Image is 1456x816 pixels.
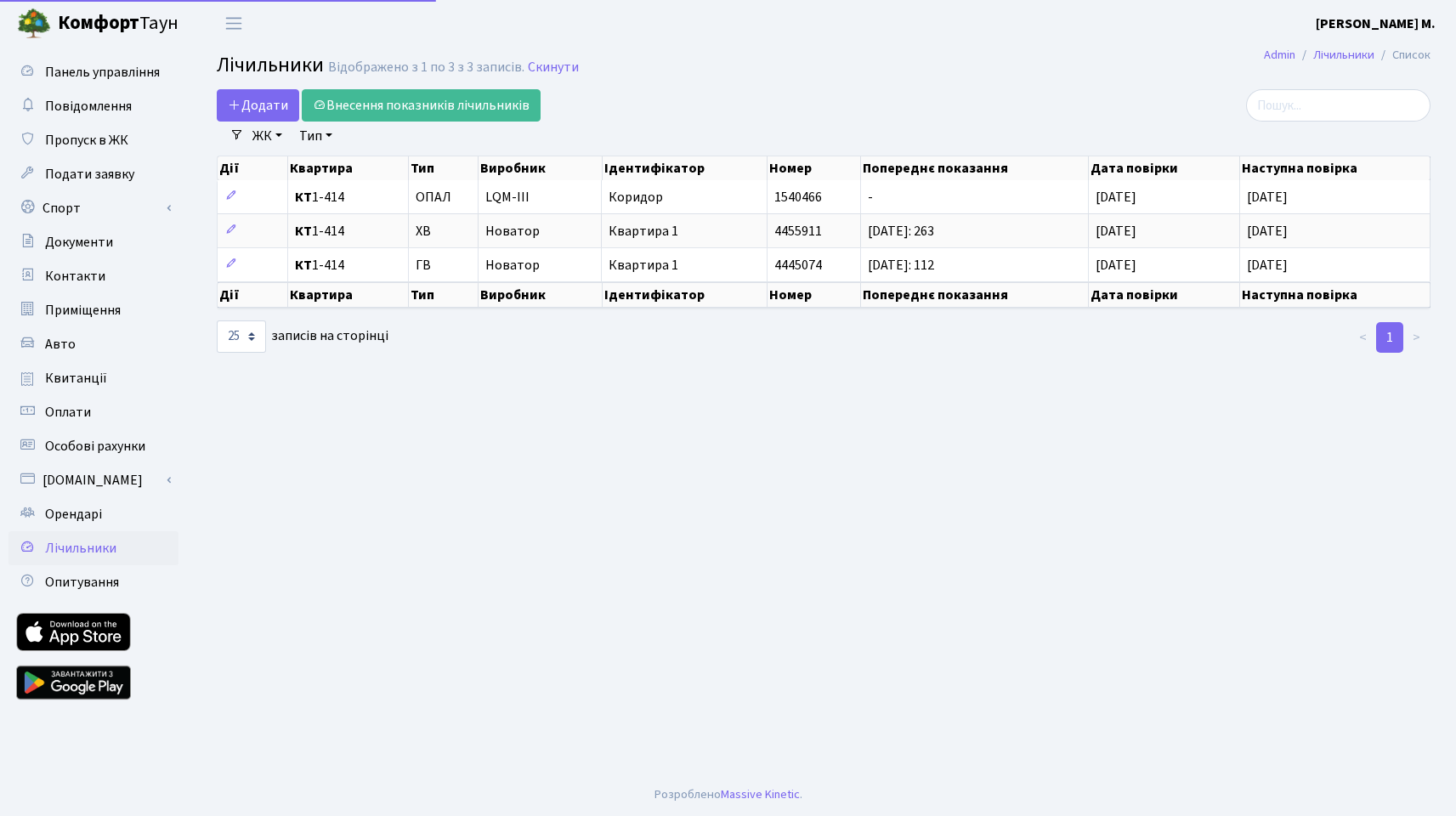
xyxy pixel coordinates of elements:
span: Авто [45,335,76,354]
b: КТ [295,188,312,207]
a: ЖК [246,122,289,150]
span: Квитанції [45,369,107,388]
span: Коридор [609,188,663,207]
div: Розроблено . [654,785,802,804]
span: [DATE] [1247,222,1288,241]
span: Орендарі [45,505,102,524]
th: Квартира [288,282,408,308]
a: Тип [292,122,339,150]
span: Лічильники [217,50,324,80]
span: ХВ [416,224,431,238]
a: Внесення показників лічильників [302,89,541,122]
span: Контакти [45,267,105,286]
span: Приміщення [45,301,121,320]
span: Пропуск в ЖК [45,131,128,150]
a: Massive Kinetic [721,785,800,803]
span: 1-414 [295,190,400,204]
input: Пошук... [1246,89,1431,122]
a: Лічильники [1313,46,1374,64]
span: 4445074 [774,256,822,275]
a: Документи [8,225,178,259]
span: Подати заявку [45,165,134,184]
a: Панель управління [8,55,178,89]
th: Номер [768,156,862,180]
b: КТ [295,222,312,241]
span: Документи [45,233,113,252]
th: Попереднє показання [861,282,1089,308]
li: Список [1374,46,1431,65]
th: Виробник [479,156,603,180]
span: ОПАЛ [416,190,451,204]
th: Тип [409,282,479,308]
a: Оплати [8,395,178,429]
th: Дії [218,282,288,308]
a: Спорт [8,191,178,225]
th: Квартира [288,156,408,180]
a: [DOMAIN_NAME] [8,463,178,497]
th: Дії [218,156,288,180]
span: ГВ [416,258,431,272]
a: Повідомлення [8,89,178,123]
button: Переключити навігацію [212,9,255,37]
span: [DATE] [1096,256,1136,275]
a: Додати [217,89,299,122]
span: [DATE] [1247,256,1288,275]
nav: breadcrumb [1238,37,1456,73]
span: Додати [228,96,288,115]
th: Дата повірки [1089,156,1240,180]
th: Виробник [479,282,603,308]
span: [DATE]: 112 [868,256,934,275]
span: Новатор [485,224,595,238]
span: 1540466 [774,188,822,207]
b: [PERSON_NAME] М. [1316,14,1436,33]
div: Відображено з 1 по 3 з 3 записів. [328,59,524,76]
span: LQM-III [485,190,595,204]
span: 1-414 [295,258,400,272]
span: 1-414 [295,224,400,238]
span: Повідомлення [45,97,132,116]
span: - [868,188,873,207]
a: Орендарі [8,497,178,531]
a: Авто [8,327,178,361]
span: Особові рахунки [45,437,145,456]
a: [PERSON_NAME] М. [1316,14,1436,34]
a: Admin [1264,46,1295,64]
a: Скинути [528,59,579,76]
span: Оплати [45,403,91,422]
b: Комфорт [58,9,139,37]
th: Ідентифікатор [603,282,768,308]
span: Опитування [45,573,119,592]
select: записів на сторінці [217,320,266,353]
a: Подати заявку [8,157,178,191]
a: Квитанції [8,361,178,395]
a: Особові рахунки [8,429,178,463]
th: Дата повірки [1089,282,1240,308]
span: Новатор [485,258,595,272]
th: Ідентифікатор [603,156,768,180]
th: Номер [768,282,862,308]
a: Опитування [8,565,178,599]
span: Лічильники [45,539,116,558]
span: Квартира 1 [609,222,678,241]
a: Контакти [8,259,178,293]
th: Наступна повірка [1240,282,1431,308]
span: [DATE] [1096,222,1136,241]
span: Квартира 1 [609,256,678,275]
a: 1 [1376,322,1403,353]
span: Таун [58,9,178,38]
span: Панель управління [45,63,160,82]
a: Пропуск в ЖК [8,123,178,157]
span: [DATE]: 263 [868,222,934,241]
b: КТ [295,256,312,275]
span: [DATE] [1096,188,1136,207]
a: Приміщення [8,293,178,327]
th: Попереднє показання [861,156,1089,180]
th: Наступна повірка [1240,156,1431,180]
span: [DATE] [1247,188,1288,207]
a: Лічильники [8,531,178,565]
img: logo.png [17,7,51,41]
span: 4455911 [774,222,822,241]
th: Тип [409,156,479,180]
label: записів на сторінці [217,320,388,353]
